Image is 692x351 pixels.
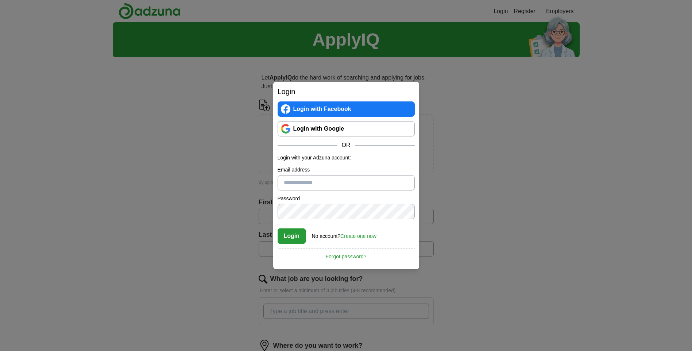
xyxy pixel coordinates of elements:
label: Email address [278,166,415,174]
p: Login with your Adzuna account: [278,154,415,162]
button: Login [278,228,306,244]
span: OR [337,141,355,150]
a: Login with Facebook [278,101,415,117]
h2: Login [278,86,415,97]
a: Login with Google [278,121,415,136]
label: Password [278,195,415,202]
a: Forgot password? [278,248,415,261]
a: Create one now [340,233,376,239]
div: No account? [312,228,376,240]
